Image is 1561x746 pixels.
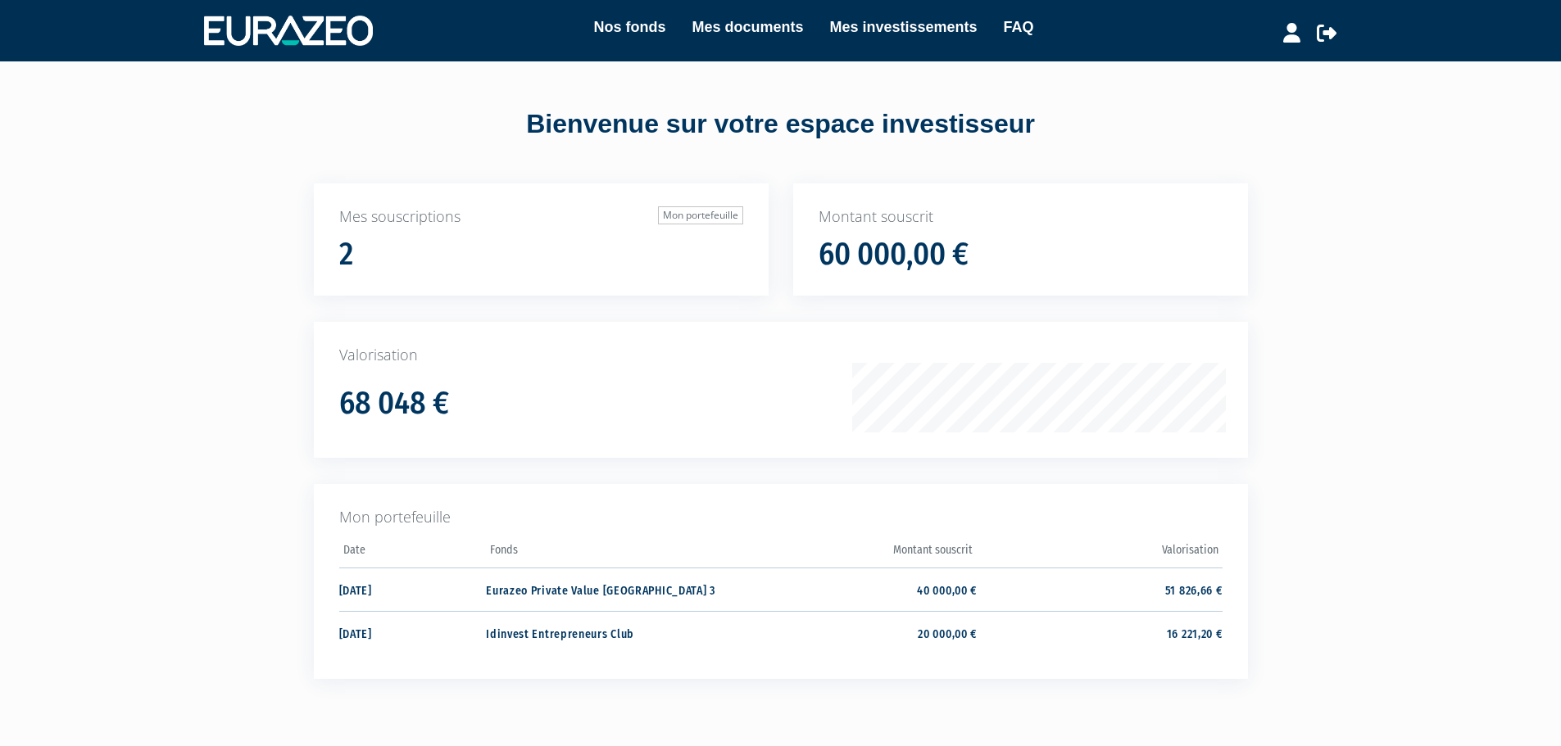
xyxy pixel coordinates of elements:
img: 1732889491-logotype_eurazeo_blanc_rvb.png [204,16,373,45]
td: 20 000,00 € [732,611,977,654]
div: Bienvenue sur votre espace investisseur [277,106,1285,143]
h1: 2 [339,237,353,272]
a: Mes documents [692,16,803,38]
a: FAQ [1004,16,1034,38]
p: Mes souscriptions [339,206,743,228]
td: [DATE] [339,567,487,611]
th: Montant souscrit [732,538,977,568]
td: Idinvest Entrepreneurs Club [486,611,731,654]
h1: 68 048 € [339,387,449,421]
p: Valorisation [339,345,1223,366]
th: Fonds [486,538,731,568]
th: Date [339,538,487,568]
td: 51 826,66 € [977,567,1222,611]
td: [DATE] [339,611,487,654]
a: Mon portefeuille [658,206,743,224]
a: Nos fonds [593,16,665,38]
th: Valorisation [977,538,1222,568]
p: Montant souscrit [819,206,1223,228]
a: Mes investissements [829,16,977,38]
td: 40 000,00 € [732,567,977,611]
td: 16 221,20 € [977,611,1222,654]
h1: 60 000,00 € [819,237,969,272]
td: Eurazeo Private Value [GEOGRAPHIC_DATA] 3 [486,567,731,611]
p: Mon portefeuille [339,507,1223,528]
